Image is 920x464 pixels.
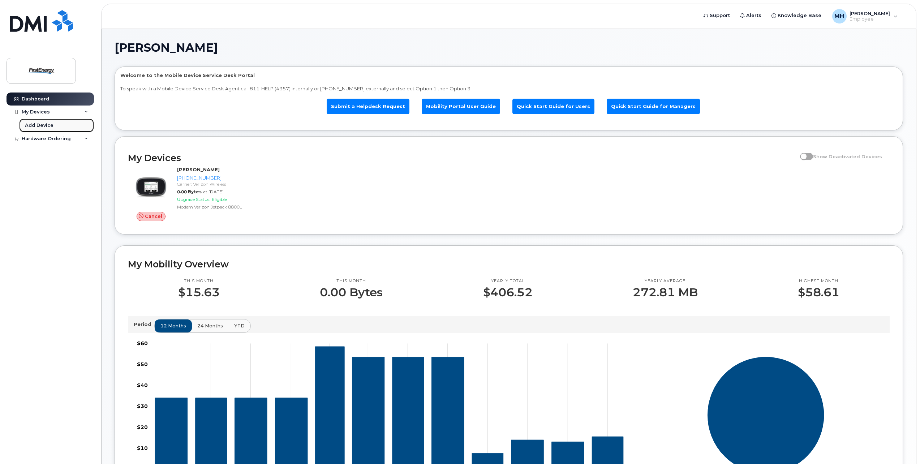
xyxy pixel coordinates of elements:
[607,99,700,114] a: Quick Start Guide for Managers
[137,382,148,389] tspan: $40
[120,85,897,92] p: To speak with a Mobile Device Service Desk Agent call 811-HELP (4357) internally or [PHONE_NUMBER...
[798,278,839,284] p: Highest month
[177,175,309,181] div: [PHONE_NUMBER]
[137,361,148,368] tspan: $50
[134,170,168,205] img: image20231002-3703462-zs44o9.jpeg
[483,286,533,299] p: $406.52
[177,167,220,172] strong: [PERSON_NAME]
[177,189,202,194] span: 0.00 Bytes
[512,99,594,114] a: Quick Start Guide for Users
[813,154,882,159] span: Show Deactivated Devices
[800,150,806,155] input: Show Deactivated Devices
[320,286,383,299] p: 0.00 Bytes
[137,403,148,410] tspan: $30
[422,99,500,114] a: Mobility Portal User Guide
[120,72,897,79] p: Welcome to the Mobile Device Service Desk Portal
[137,340,148,347] tspan: $60
[798,286,839,299] p: $58.61
[234,322,245,329] span: YTD
[889,433,915,459] iframe: Messenger Launcher
[137,424,148,431] tspan: $20
[197,322,223,329] span: 24 months
[178,278,220,284] p: This month
[633,286,698,299] p: 272.81 MB
[177,204,309,210] div: Modem Verizon Jetpack 8800L
[320,278,383,284] p: This month
[177,181,309,187] div: Carrier: Verizon Wireless
[212,197,227,202] span: Eligible
[145,213,162,220] span: Cancel
[115,42,218,53] span: [PERSON_NAME]
[177,197,210,202] span: Upgrade Status:
[483,278,533,284] p: Yearly total
[327,99,409,114] a: Submit a Helpdesk Request
[128,166,312,221] a: Cancel[PERSON_NAME][PHONE_NUMBER]Carrier: Verizon Wireless0.00 Bytesat [DATE]Upgrade Status:Eligi...
[137,445,148,452] tspan: $10
[134,321,154,328] p: Period
[633,278,698,284] p: Yearly average
[178,286,220,299] p: $15.63
[128,152,796,163] h2: My Devices
[203,189,224,194] span: at [DATE]
[128,259,890,270] h2: My Mobility Overview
